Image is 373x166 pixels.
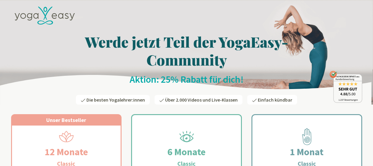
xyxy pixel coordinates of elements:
span: Über 2.000 Videos und Live-Klassen [165,97,238,103]
h1: Werde jetzt Teil der YogaEasy-Community [11,33,362,69]
h2: 6 Monate [153,145,220,159]
img: ausgezeichnet_badge.png [329,71,362,103]
h2: 12 Monate [30,145,102,159]
h2: Aktion: 25% Rabatt für dich! [11,73,362,85]
span: Die besten Yogalehrer:innen [86,97,145,103]
span: Einfach kündbar [258,97,292,103]
h2: 1 Monat [275,145,338,159]
span: Unser Bestseller [46,117,86,123]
